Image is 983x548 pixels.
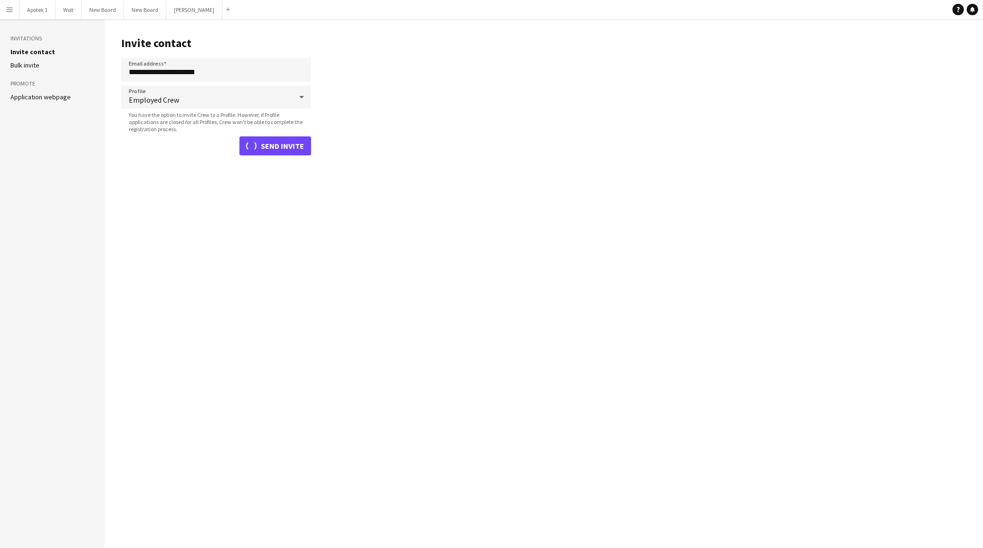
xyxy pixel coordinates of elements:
a: Invite contact [10,48,55,56]
button: [PERSON_NAME] [166,0,222,19]
h1: Invite contact [121,36,311,50]
a: Application webpage [10,93,71,101]
span: You have the option to invite Crew to a Profile. However, if Profile applications are closed for ... [121,111,311,133]
button: Send invite [239,136,311,155]
button: Apotek 1 [19,0,56,19]
span: Employed Crew [129,95,292,105]
button: New Board [82,0,124,19]
button: Wolt [56,0,82,19]
button: New Board [124,0,166,19]
h3: Invitations [10,34,94,43]
h3: Promote [10,79,94,88]
a: Bulk invite [10,61,39,69]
